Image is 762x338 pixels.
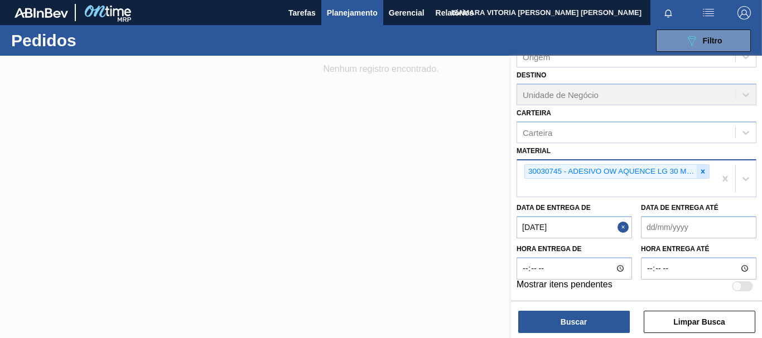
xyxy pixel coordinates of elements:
[288,6,316,19] span: Tarefas
[517,109,551,117] label: Carteira
[517,71,546,79] label: Destino
[703,36,722,45] span: Filtro
[517,241,632,257] label: Hora entrega de
[618,216,632,238] button: Close
[737,6,751,19] img: Logout
[15,8,68,18] img: TNhmsLtSVTkK8tSr43FrP2fwEKptu5GPRR3wAAAABJRU5ErkJggg==
[641,241,756,257] label: Hora entrega até
[702,6,715,19] img: userActions
[517,280,613,293] label: Mostrar itens pendentes
[436,6,474,19] span: Relatórios
[650,5,686,21] button: Notificações
[641,216,756,238] input: dd/mm/yyyy
[525,165,697,179] div: 30030745 - ADESIVO OW AQUENCE LG 30 MCR
[523,52,550,62] div: Origem
[517,204,591,212] label: Data de Entrega de
[389,6,425,19] span: Gerencial
[327,6,378,19] span: Planejamento
[517,147,551,155] label: Material
[517,216,632,238] input: dd/mm/yyyy
[523,128,552,137] div: Carteira
[11,34,167,47] h1: Pedidos
[656,30,751,52] button: Filtro
[641,204,718,212] label: Data de Entrega até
